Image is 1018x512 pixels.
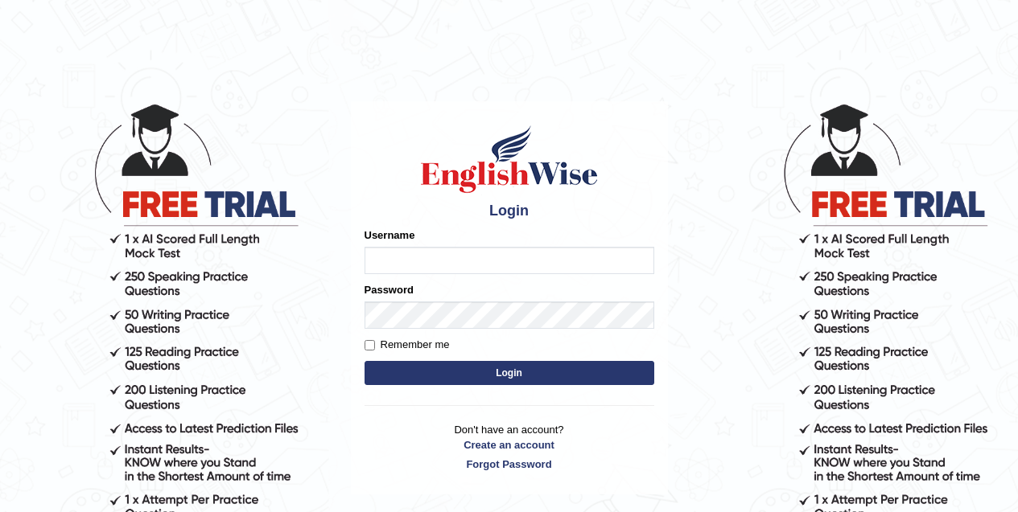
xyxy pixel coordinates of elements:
[365,340,375,350] input: Remember me
[365,337,450,353] label: Remember me
[365,422,654,472] p: Don't have an account?
[365,437,654,453] a: Create an account
[365,457,654,472] a: Forgot Password
[365,227,415,243] label: Username
[365,282,414,297] label: Password
[418,123,601,195] img: Logo of English Wise sign in for intelligent practice with AI
[365,361,654,385] button: Login
[365,203,654,219] h4: Login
